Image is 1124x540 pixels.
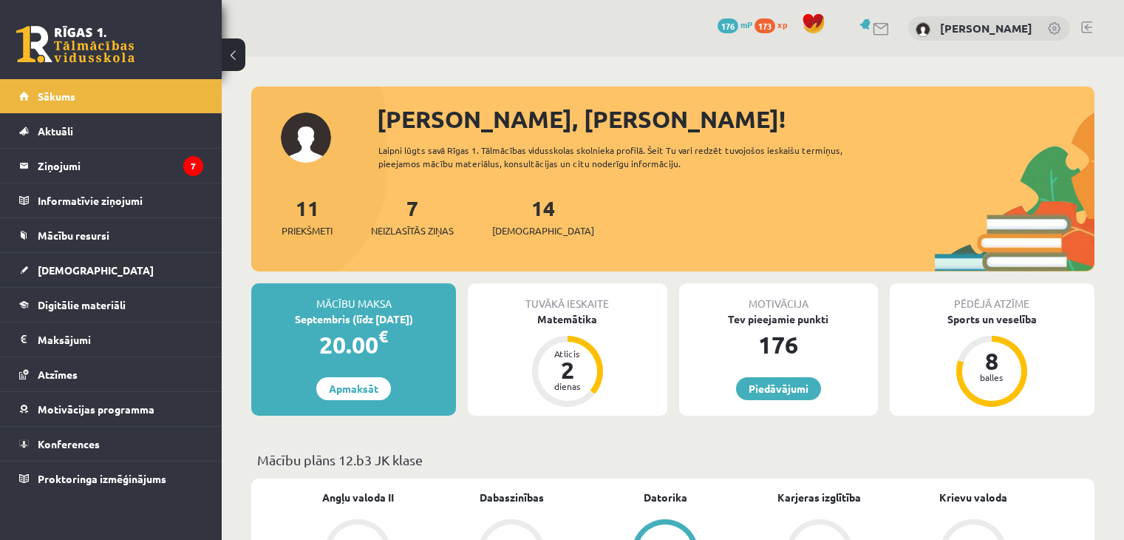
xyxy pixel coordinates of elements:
a: [DEMOGRAPHIC_DATA] [19,253,203,287]
legend: Ziņojumi [38,149,203,183]
a: Rīgas 1. Tālmācības vidusskola [16,26,134,63]
a: Motivācijas programma [19,392,203,426]
a: Sports un veselība 8 balles [890,311,1094,409]
a: Apmaksāt [316,377,391,400]
a: Mācību resursi [19,218,203,252]
div: Tuvākā ieskaite [468,283,667,311]
div: Septembris (līdz [DATE]) [251,311,456,327]
a: Konferences [19,427,203,461]
img: Gregors Pauliņš [916,22,930,37]
span: mP [740,18,752,30]
span: Sākums [38,90,75,103]
a: 176 mP [718,18,752,30]
div: 2 [545,358,590,382]
a: Aktuāli [19,114,203,148]
div: balles [970,373,1014,382]
span: Mācību resursi [38,229,109,242]
span: Digitālie materiāli [38,298,126,311]
a: 7Neizlasītās ziņas [371,195,454,238]
span: [DEMOGRAPHIC_DATA] [492,223,594,238]
span: Neizlasītās ziņas [371,223,454,238]
div: Matemātika [468,311,667,327]
span: xp [777,18,787,30]
div: Atlicis [545,349,590,358]
a: Dabaszinības [480,490,544,505]
span: Proktoringa izmēģinājums [38,472,166,485]
span: 173 [755,18,775,33]
div: Motivācija [679,283,878,311]
i: 7 [183,156,203,176]
a: [PERSON_NAME] [940,21,1032,36]
a: Karjeras izglītība [777,490,861,505]
div: 8 [970,349,1014,373]
div: [PERSON_NAME], [PERSON_NAME]! [377,101,1094,137]
span: 176 [718,18,738,33]
a: Digitālie materiāli [19,288,203,322]
span: Priekšmeti [282,223,333,238]
span: [DEMOGRAPHIC_DATA] [38,263,154,277]
span: Aktuāli [38,124,73,138]
span: Konferences [38,437,100,450]
div: 176 [679,327,878,362]
div: Mācību maksa [251,283,456,311]
div: Tev pieejamie punkti [679,311,878,327]
p: Mācību plāns 12.b3 JK klase [257,450,1089,470]
div: Laipni lūgts savā Rīgas 1. Tālmācības vidusskolas skolnieka profilā. Šeit Tu vari redzēt tuvojošo... [378,144,885,170]
a: Matemātika Atlicis 2 dienas [468,311,667,409]
a: Piedāvājumi [736,377,821,400]
a: Ziņojumi7 [19,149,203,183]
a: Datorika [644,490,687,505]
a: Sākums [19,79,203,113]
a: Atzīmes [19,357,203,391]
a: 11Priekšmeti [282,195,333,238]
a: 173 xp [755,18,794,30]
div: 20.00 [251,327,456,362]
a: Krievu valoda [939,490,1007,505]
div: Pēdējā atzīme [890,283,1094,311]
legend: Maksājumi [38,323,203,357]
span: Atzīmes [38,368,78,381]
a: 14[DEMOGRAPHIC_DATA] [492,195,594,238]
legend: Informatīvie ziņojumi [38,183,203,217]
span: Motivācijas programma [38,402,154,416]
span: € [378,325,388,347]
a: Angļu valoda II [322,490,394,505]
a: Informatīvie ziņojumi [19,183,203,217]
div: dienas [545,382,590,391]
a: Proktoringa izmēģinājums [19,462,203,496]
a: Maksājumi [19,323,203,357]
div: Sports un veselība [890,311,1094,327]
